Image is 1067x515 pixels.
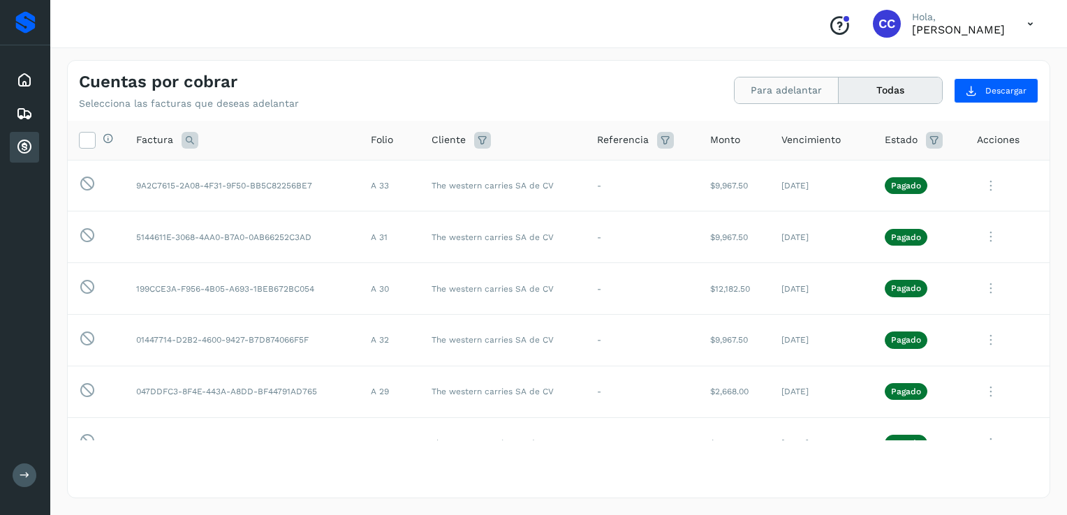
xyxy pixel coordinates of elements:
button: Para adelantar [735,77,839,103]
td: - [586,263,700,315]
td: The western carries SA de CV [420,211,586,263]
td: 9A2C7615-2A08-4F31-9F50-BB5C82256BE7 [125,160,360,211]
p: Pagado [891,283,921,293]
td: - [586,314,700,366]
td: - [586,160,700,211]
td: [DATE] [770,417,874,469]
p: Pagado [891,335,921,345]
td: [DATE] [770,211,874,263]
td: 199CCE3A-F956-4B05-A693-1BEB672BC054 [125,263,360,315]
span: Referencia [597,133,649,147]
td: 047DDFC3-8F4E-443A-A8DD-BF44791AD765 [125,366,360,417]
p: Hola, [912,11,1005,23]
td: A 31 [360,211,420,263]
p: Pagado [891,387,921,396]
td: The western carries SA de CV [420,160,586,211]
td: A 29 [360,366,420,417]
td: A 30 [360,263,420,315]
span: Cliente [432,133,466,147]
span: Monto [710,133,740,147]
button: Todas [839,77,942,103]
p: Selecciona las facturas que deseas adelantar [79,98,299,110]
td: A 32 [360,314,420,366]
td: - [586,211,700,263]
td: 5144611E-3068-4AA0-B7A0-0AB66252C3AD [125,211,360,263]
td: - [586,366,700,417]
p: Carlos Cardiel Castro [912,23,1005,36]
td: The western carries SA de CV [420,417,586,469]
td: $2,668.00 [699,366,770,417]
div: Inicio [10,65,39,96]
p: Pagado [891,232,921,242]
p: Pagado [891,438,921,448]
td: - [586,417,700,469]
td: The western carries SA de CV [420,314,586,366]
td: A 38 [360,417,420,469]
td: $9,967.50 [699,417,770,469]
span: Folio [371,133,393,147]
td: A80E290C-479E-4E6E-B7B3-499B3337C94C [125,417,360,469]
td: [DATE] [770,366,874,417]
td: $9,967.50 [699,314,770,366]
td: A 33 [360,160,420,211]
p: Pagado [891,181,921,191]
span: Estado [885,133,918,147]
td: [DATE] [770,160,874,211]
h4: Cuentas por cobrar [79,72,237,92]
span: Acciones [977,133,1020,147]
td: 01447714-D2B2-4600-9427-B7D874066F5F [125,314,360,366]
td: The western carries SA de CV [420,366,586,417]
span: Vencimiento [781,133,841,147]
span: Descargar [985,84,1026,97]
div: Cuentas por cobrar [10,132,39,163]
span: Factura [136,133,173,147]
button: Descargar [954,78,1038,103]
td: [DATE] [770,314,874,366]
td: The western carries SA de CV [420,263,586,315]
td: $12,182.50 [699,263,770,315]
div: Embarques [10,98,39,129]
td: [DATE] [770,263,874,315]
td: $9,967.50 [699,160,770,211]
td: $9,967.50 [699,211,770,263]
